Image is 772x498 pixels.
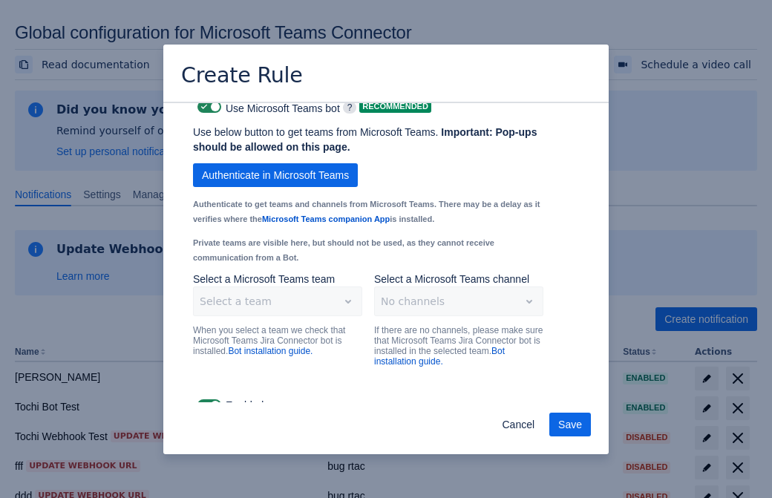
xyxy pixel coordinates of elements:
[193,325,362,356] p: When you select a team we check that Microsoft Teams Jira Connector bot is installed.
[359,102,431,111] span: Recommended
[193,125,543,154] p: Use below button to get teams from Microsoft Teams.
[193,238,494,262] small: Private teams are visible here, but should not be used, as they cannot receive communication from...
[558,413,582,436] span: Save
[502,413,534,436] span: Cancel
[163,102,609,402] div: Scrollable content
[549,413,591,436] button: Save
[493,413,543,436] button: Cancel
[193,395,579,416] div: Enabled
[374,346,505,367] a: Bot installation guide.
[202,163,349,187] span: Authenticate in Microsoft Teams
[193,272,362,286] p: Select a Microsoft Teams team
[193,96,340,117] div: Use Microsoft Teams bot
[193,200,540,223] small: Authenticate to get teams and channels from Microsoft Teams. There may be a delay as it verifies ...
[374,325,543,367] p: If there are no channels, please make sure that Microsoft Teams Jira Connector bot is installed i...
[343,102,357,114] span: ?
[228,346,313,356] a: Bot installation guide.
[181,62,303,91] h3: Create Rule
[193,163,358,187] button: Authenticate in Microsoft Teams
[374,272,543,286] p: Select a Microsoft Teams channel
[262,214,390,223] a: Microsoft Teams companion App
